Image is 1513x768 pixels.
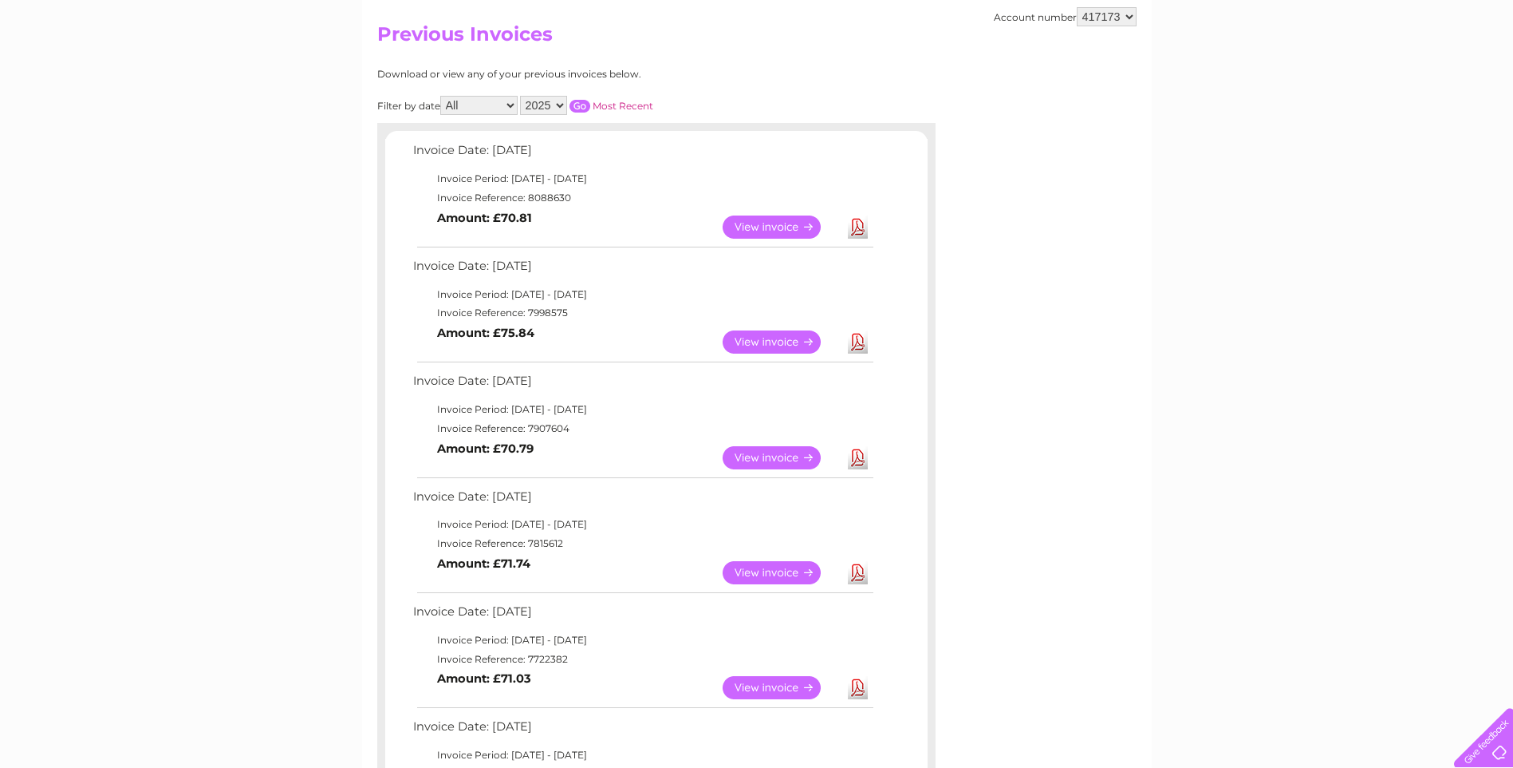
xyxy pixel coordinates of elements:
[994,7,1137,26] div: Account number
[53,42,134,90] img: logo.png
[380,9,1134,77] div: Clear Business is a trading name of Verastar Limited (registered in [GEOGRAPHIC_DATA] No. 3667643...
[409,486,876,516] td: Invoice Date: [DATE]
[1460,68,1498,80] a: Log out
[409,601,876,631] td: Invoice Date: [DATE]
[409,515,876,534] td: Invoice Period: [DATE] - [DATE]
[723,676,840,699] a: View
[409,419,876,438] td: Invoice Reference: 7907604
[848,561,868,584] a: Download
[409,716,876,746] td: Invoice Date: [DATE]
[409,534,876,553] td: Invoice Reference: 7815612
[1212,8,1322,28] a: 0333 014 3131
[1374,68,1397,80] a: Blog
[437,211,532,225] b: Amount: £70.81
[409,303,876,323] td: Invoice Reference: 7998575
[409,169,876,188] td: Invoice Period: [DATE] - [DATE]
[409,631,876,650] td: Invoice Period: [DATE] - [DATE]
[409,255,876,285] td: Invoice Date: [DATE]
[377,96,796,115] div: Filter by date
[848,216,868,239] a: Download
[437,556,530,571] b: Amount: £71.74
[437,671,531,686] b: Amount: £71.03
[723,331,840,354] a: View
[1317,68,1365,80] a: Telecoms
[409,285,876,304] td: Invoice Period: [DATE] - [DATE]
[1407,68,1446,80] a: Contact
[593,100,653,112] a: Most Recent
[409,188,876,208] td: Invoice Reference: 8088630
[723,216,840,239] a: View
[409,370,876,400] td: Invoice Date: [DATE]
[437,326,534,340] b: Amount: £75.84
[377,69,796,80] div: Download or view any of your previous invoices below.
[409,400,876,419] td: Invoice Period: [DATE] - [DATE]
[848,676,868,699] a: Download
[437,441,534,456] b: Amount: £70.79
[723,446,840,469] a: View
[848,446,868,469] a: Download
[377,23,1137,53] h2: Previous Invoices
[409,746,876,765] td: Invoice Period: [DATE] - [DATE]
[409,140,876,169] td: Invoice Date: [DATE]
[1232,68,1263,80] a: Water
[848,331,868,354] a: Download
[409,650,876,669] td: Invoice Reference: 7722382
[723,561,840,584] a: View
[1272,68,1307,80] a: Energy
